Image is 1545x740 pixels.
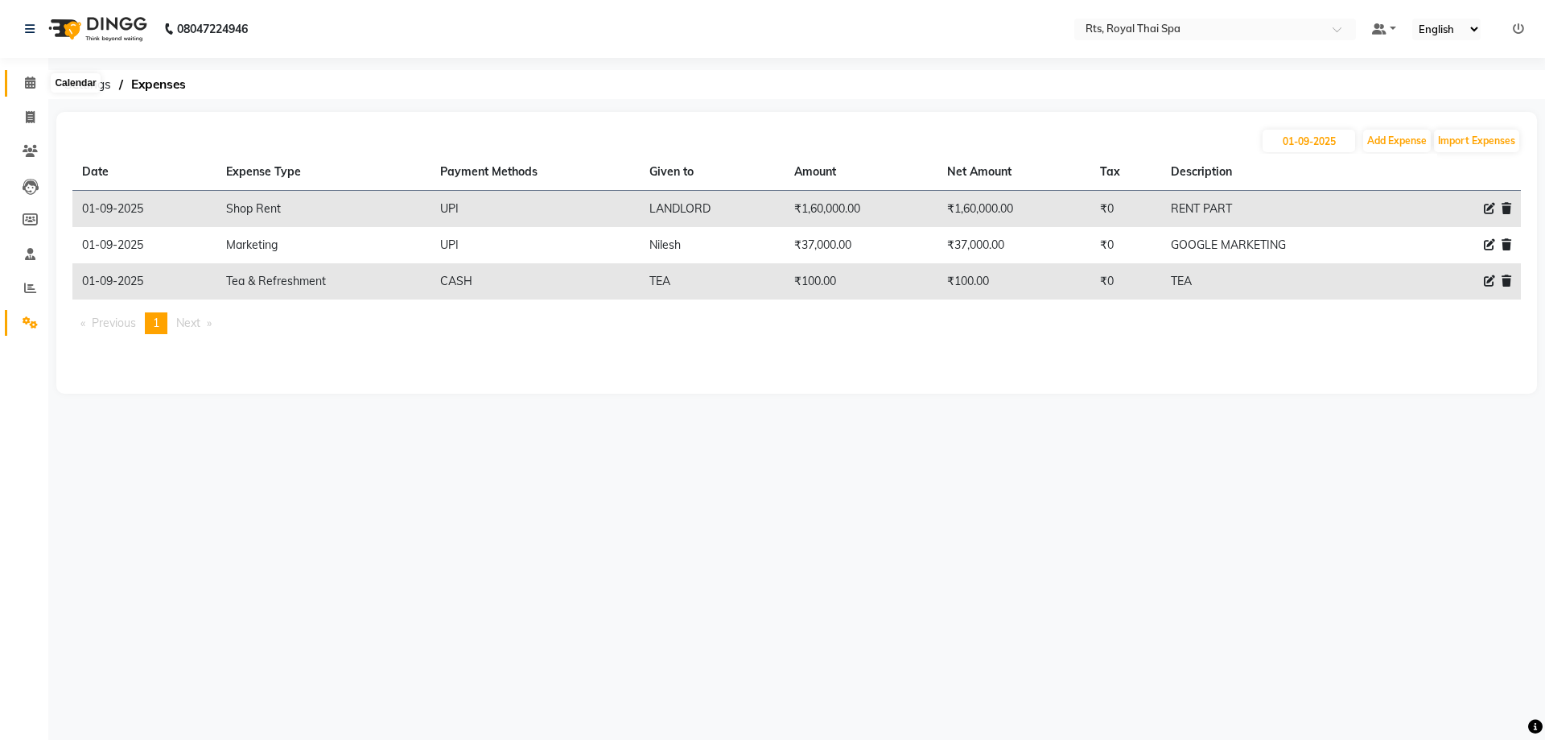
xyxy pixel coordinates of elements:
[937,191,1090,228] td: ₹1,60,000.00
[1161,227,1403,263] td: GOOGLE MARKETING
[937,227,1090,263] td: ₹37,000.00
[937,154,1090,191] th: Net Amount
[177,6,248,52] b: 08047224946
[153,316,159,330] span: 1
[785,191,937,228] td: ₹1,60,000.00
[785,227,937,263] td: ₹37,000.00
[72,191,216,228] td: 01-09-2025
[640,227,784,263] td: Nilesh
[640,154,784,191] th: Given to
[431,263,640,300] td: CASH
[640,191,784,228] td: LANDLORD
[640,263,784,300] td: TEA
[1090,227,1161,263] td: ₹0
[72,312,1521,334] nav: Pagination
[51,73,100,93] div: Calendar
[216,263,431,300] td: Tea & Refreshment
[431,227,640,263] td: UPI
[92,316,136,330] span: Previous
[216,154,431,191] th: Expense Type
[216,191,431,228] td: Shop Rent
[431,191,640,228] td: UPI
[41,6,151,52] img: logo
[1161,263,1403,300] td: TEA
[1090,191,1161,228] td: ₹0
[72,154,216,191] th: Date
[1090,154,1161,191] th: Tax
[1090,263,1161,300] td: ₹0
[1263,130,1355,152] input: PLACEHOLDER.DATE
[123,70,194,99] span: Expenses
[1161,154,1403,191] th: Description
[785,154,937,191] th: Amount
[937,263,1090,300] td: ₹100.00
[1434,130,1519,152] button: Import Expenses
[72,227,216,263] td: 01-09-2025
[431,154,640,191] th: Payment Methods
[216,227,431,263] td: Marketing
[72,263,216,300] td: 01-09-2025
[1363,130,1431,152] button: Add Expense
[1161,191,1403,228] td: RENT PART
[176,316,200,330] span: Next
[785,263,937,300] td: ₹100.00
